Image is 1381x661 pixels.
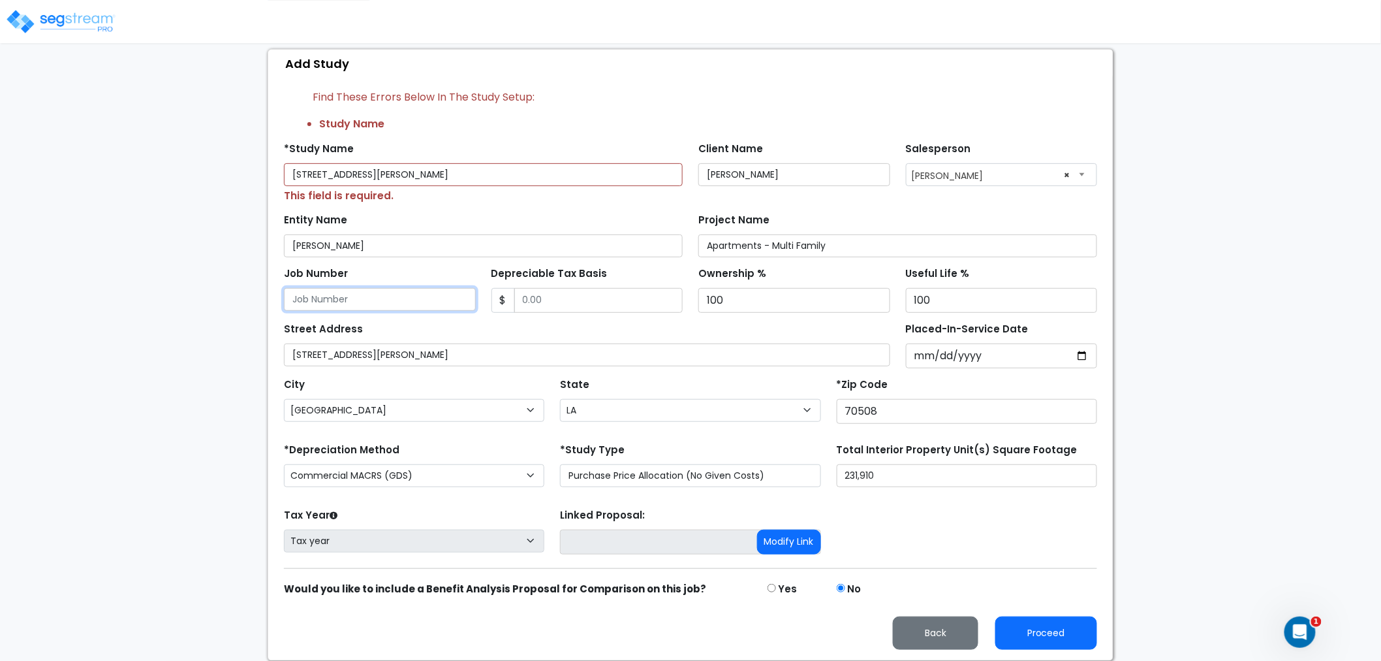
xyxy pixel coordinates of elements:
label: City [284,378,305,393]
label: Placed-In-Service Date [906,322,1029,337]
input: Client Name [698,163,890,186]
label: Street Address [284,322,363,337]
input: Study Name [284,163,683,186]
small: This field is required. [284,188,394,203]
input: Zip Code [837,399,1097,424]
span: Asher Fried [906,163,1098,186]
input: Project Name [698,234,1097,257]
input: 0.00 [514,288,683,313]
label: State [560,378,589,393]
span: $ [491,288,515,313]
label: Salesperson [906,142,971,157]
label: Project Name [698,213,769,228]
button: Modify Link [757,530,821,555]
span: × [1064,166,1070,184]
a: Back [882,624,989,640]
button: Back [893,617,978,650]
input: total square foot [837,464,1097,487]
label: No [848,582,861,597]
label: Linked Proposal: [560,508,645,523]
label: Depreciable Tax Basis [491,266,608,282]
label: Tax Year [284,508,337,523]
input: Entity Name [284,234,683,257]
strong: Would you like to include a Benefit Analysis Proposal for Comparison on this job? [284,582,706,596]
div: Add Study [275,50,1113,78]
label: Yes [779,582,798,597]
input: Useful Life % [906,288,1098,313]
label: Useful Life % [906,266,970,282]
label: *Study Type [560,443,625,458]
label: Entity Name [284,213,347,228]
label: Ownership % [698,266,766,282]
label: Client Name [698,142,763,157]
label: *Study Name [284,142,354,157]
label: *Zip Code [837,378,888,393]
img: logo_pro_r.png [5,8,116,35]
iframe: Intercom live chat [1284,617,1316,648]
label: *Depreciation Method [284,443,399,458]
span: Asher Fried [907,164,1097,185]
button: Proceed [995,617,1097,650]
span: 1 [1311,617,1322,627]
label: Total Interior Property Unit(s) Square Footage [837,443,1078,458]
label: Job Number [284,266,348,282]
input: Ownership % [698,288,890,313]
b: Find these errors below in the Study Setup: [313,89,535,105]
input: Job Number [284,288,476,311]
li: Study Name [319,116,1097,132]
input: Street Address [284,344,890,366]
